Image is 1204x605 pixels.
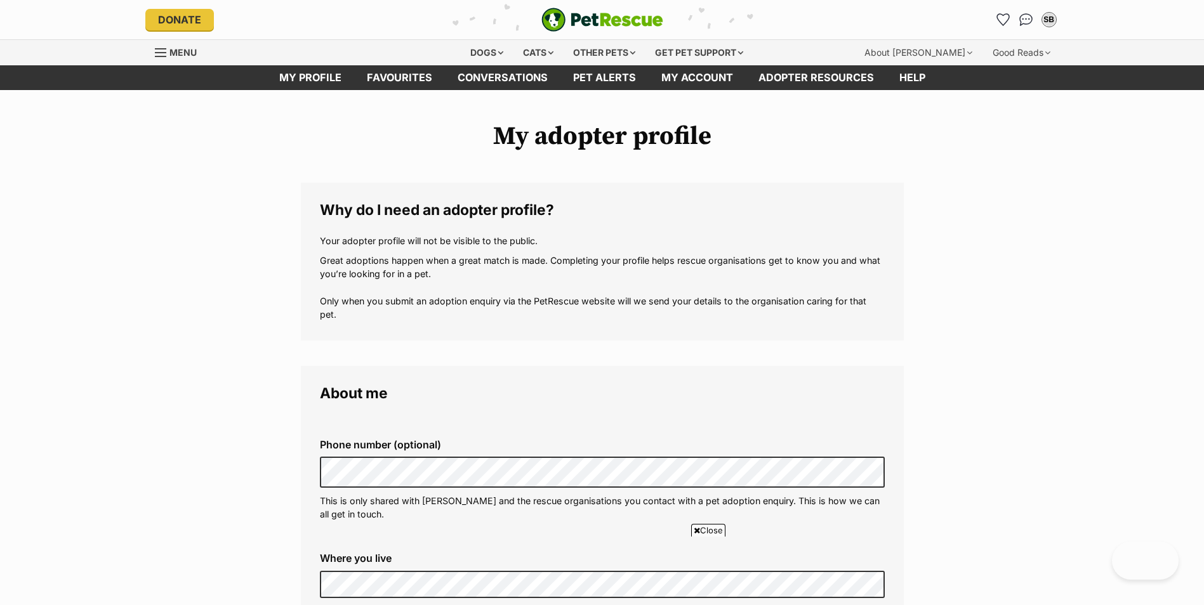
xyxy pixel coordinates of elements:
[746,65,887,90] a: Adopter resources
[887,65,938,90] a: Help
[320,439,885,450] label: Phone number (optional)
[169,47,197,58] span: Menu
[993,10,1059,30] ul: Account quick links
[320,202,885,218] legend: Why do I need an adopter profile?
[1019,13,1033,26] img: chat-41dd97257d64d25036548639549fe6c8038ab92f7586957e7f3b1b290dea8141.svg
[267,65,354,90] a: My profile
[301,122,904,151] h1: My adopter profile
[514,40,562,65] div: Cats
[145,9,214,30] a: Donate
[320,254,885,322] p: Great adoptions happen when a great match is made. Completing your profile helps rescue organisat...
[354,65,445,90] a: Favourites
[993,10,1014,30] a: Favourites
[1016,10,1036,30] a: Conversations
[564,40,644,65] div: Other pets
[984,40,1059,65] div: Good Reads
[649,65,746,90] a: My account
[646,40,752,65] div: Get pet support
[1039,10,1059,30] button: My account
[1043,13,1055,26] div: SB
[1112,542,1179,580] iframe: Help Scout Beacon - Open
[320,234,885,247] p: Your adopter profile will not be visible to the public.
[541,8,663,32] a: PetRescue
[155,40,206,63] a: Menu
[445,65,560,90] a: conversations
[691,524,725,537] span: Close
[320,494,885,521] p: This is only shared with [PERSON_NAME] and the rescue organisations you contact with a pet adopti...
[294,542,910,599] iframe: Advertisement
[301,183,904,341] fieldset: Why do I need an adopter profile?
[320,385,885,401] legend: About me
[541,8,663,32] img: logo-e224e6f780fb5917bec1dbf3a21bbac754714ae5b6737aabdf751b685950b380.svg
[856,40,981,65] div: About [PERSON_NAME]
[560,65,649,90] a: Pet alerts
[461,40,512,65] div: Dogs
